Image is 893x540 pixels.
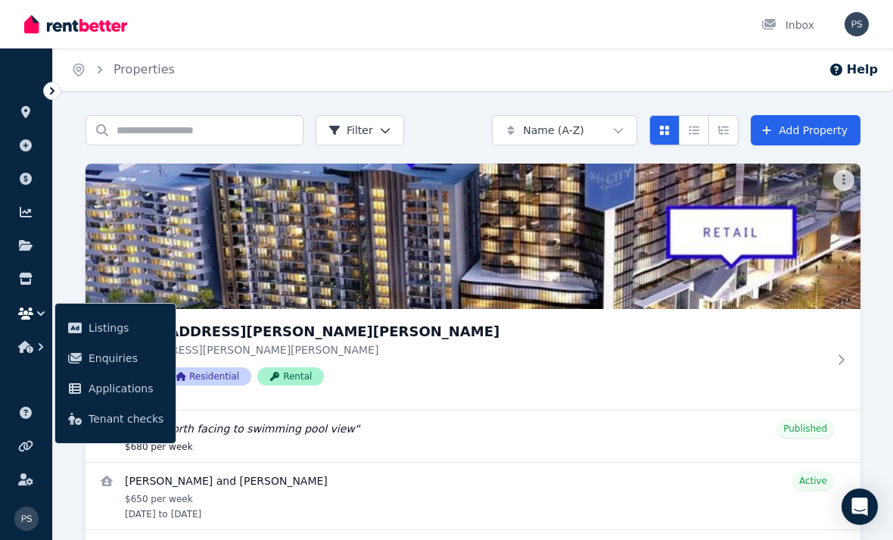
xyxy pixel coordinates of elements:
[61,343,170,373] a: Enquiries
[114,62,175,76] a: Properties
[61,404,170,434] a: Tenant checks
[761,17,814,33] div: Inbox
[86,463,860,529] a: View details for Chang Liu and Chengyi Zhou
[679,115,709,145] button: Compact list view
[53,48,193,91] nav: Breadcrumb
[751,115,860,145] a: Add Property
[649,115,680,145] button: Card view
[833,170,854,191] button: More options
[86,164,860,309] img: 406/868 Blackburn Road, Clayton
[61,313,170,343] a: Listings
[328,123,373,138] span: Filter
[89,349,163,367] span: Enquiries
[89,379,163,398] span: Applications
[86,410,860,462] a: Edit listing: Bright north facing to swimming pool view
[86,164,860,410] a: 406/868 Blackburn Road, Clayton[STREET_ADDRESS][PERSON_NAME][PERSON_NAME][STREET_ADDRESS][PERSON_...
[89,410,163,428] span: Tenant checks
[523,123,584,138] span: Name (A-Z)
[14,507,39,531] img: Prashanth shetty
[649,115,739,145] div: View options
[708,115,739,145] button: Expanded list view
[492,115,637,145] button: Name (A-Z)
[89,319,163,337] span: Listings
[257,367,324,385] span: Rental
[61,373,170,404] a: Applications
[829,61,878,79] button: Help
[845,12,869,36] img: Prashanth shetty
[98,342,827,357] p: [STREET_ADDRESS][PERSON_NAME][PERSON_NAME]
[316,115,404,145] button: Filter
[842,488,878,525] div: Open Intercom Messenger
[98,321,827,342] h3: [STREET_ADDRESS][PERSON_NAME][PERSON_NAME]
[24,13,127,36] img: RentBetter
[163,367,251,385] span: Residential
